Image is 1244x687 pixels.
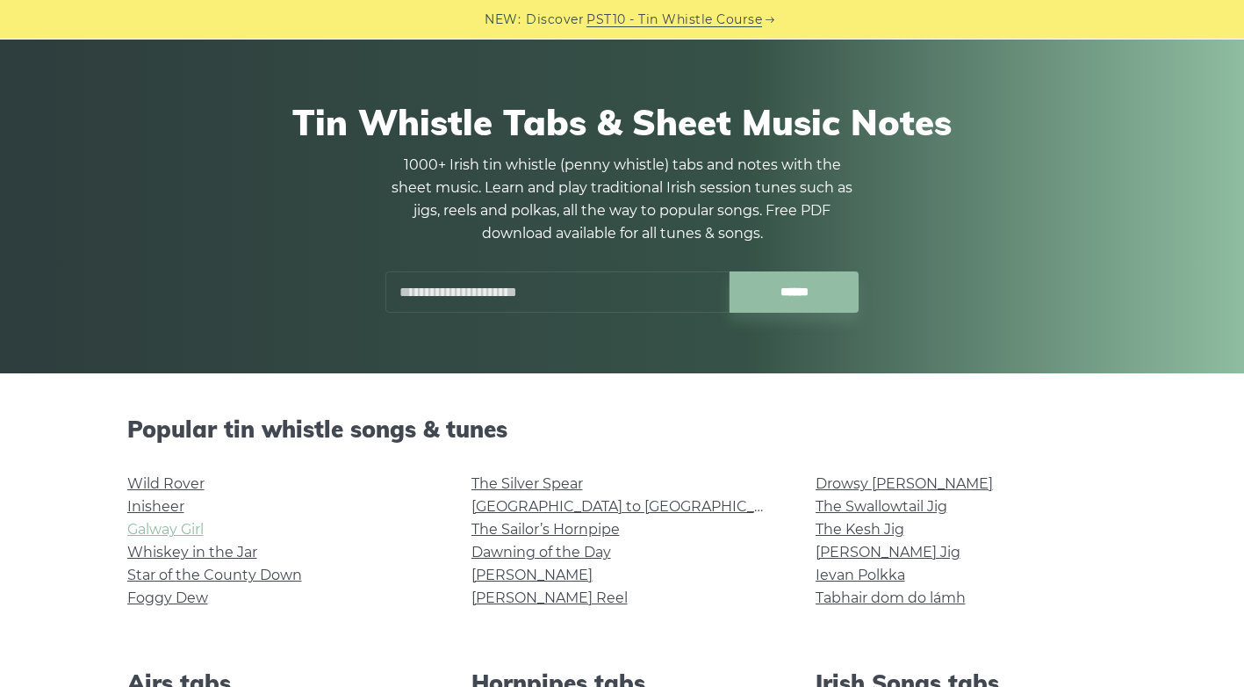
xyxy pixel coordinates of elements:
[471,475,583,492] a: The Silver Spear
[471,498,795,515] a: [GEOGRAPHIC_DATA] to [GEOGRAPHIC_DATA]
[816,498,947,515] a: The Swallowtail Jig
[127,498,184,515] a: Inisheer
[471,589,628,606] a: [PERSON_NAME] Reel
[816,544,960,560] a: [PERSON_NAME] Jig
[127,416,1118,443] h2: Popular tin whistle songs & tunes
[127,544,257,560] a: Whiskey in the Jar
[485,10,521,30] span: NEW:
[127,567,302,583] a: Star of the County Down
[816,475,993,492] a: Drowsy [PERSON_NAME]
[586,10,762,30] a: PST10 - Tin Whistle Course
[127,521,204,538] a: Galway Girl
[816,521,904,538] a: The Kesh Jig
[526,10,584,30] span: Discover
[127,589,208,606] a: Foggy Dew
[816,589,966,606] a: Tabhair dom do lámh
[816,567,905,583] a: Ievan Polkka
[385,154,859,245] p: 1000+ Irish tin whistle (penny whistle) tabs and notes with the sheet music. Learn and play tradi...
[471,521,620,538] a: The Sailor’s Hornpipe
[471,567,593,583] a: [PERSON_NAME]
[127,101,1118,143] h1: Tin Whistle Tabs & Sheet Music Notes
[127,475,205,492] a: Wild Rover
[471,544,611,560] a: Dawning of the Day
